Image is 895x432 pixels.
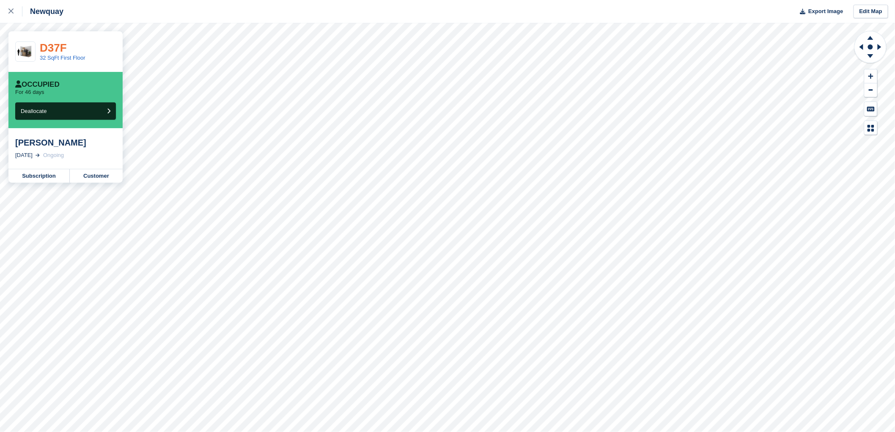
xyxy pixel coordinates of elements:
a: 32 SqFt First Floor [40,55,85,61]
button: Zoom Out [865,83,877,97]
div: Newquay [22,6,63,17]
div: [PERSON_NAME] [15,138,116,148]
button: Deallocate [15,102,116,120]
button: Map Legend [865,121,877,135]
div: Occupied [15,80,60,89]
a: Customer [70,169,123,183]
span: Deallocate [21,108,47,114]
a: Subscription [8,169,70,183]
img: arrow-right-light-icn-cde0832a797a2874e46488d9cf13f60e5c3a73dbe684e267c42b8395dfbc2abf.svg [36,154,40,157]
span: Export Image [808,7,843,16]
img: 32-sqft-unit.jpg [16,44,35,59]
a: D37F [40,41,67,54]
button: Zoom In [865,69,877,83]
button: Keyboard Shortcuts [865,102,877,116]
div: Ongoing [43,151,64,160]
div: [DATE] [15,151,33,160]
button: Export Image [795,5,843,19]
a: Edit Map [854,5,888,19]
p: For 46 days [15,89,44,96]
